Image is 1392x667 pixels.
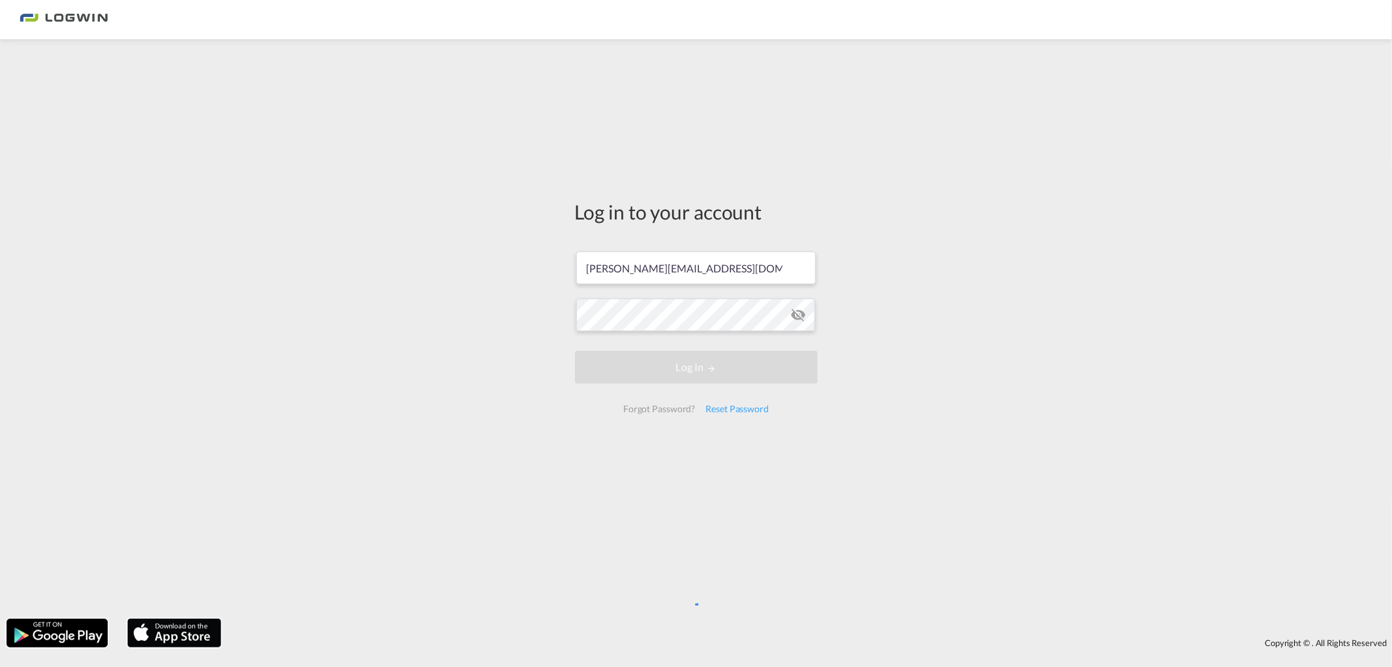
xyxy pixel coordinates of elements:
[20,5,108,35] img: 2761ae10d95411efa20a1f5e0282d2d7.png
[618,397,700,421] div: Forgot Password?
[126,617,223,649] img: apple.png
[5,617,109,649] img: google.png
[575,351,818,383] button: LOGIN
[576,252,816,284] input: Enter email/phone number
[228,632,1392,654] div: Copyright © . All Rights Reserved
[700,397,774,421] div: Reset Password
[575,198,818,225] div: Log in to your account
[790,307,806,323] md-icon: icon-eye-off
